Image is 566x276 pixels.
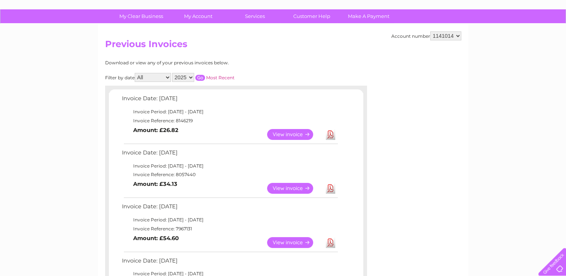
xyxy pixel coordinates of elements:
[434,32,449,37] a: Water
[224,9,286,23] a: Services
[167,9,229,23] a: My Account
[267,237,322,248] a: View
[326,237,335,248] a: Download
[267,183,322,194] a: View
[267,129,322,140] a: View
[120,170,339,179] td: Invoice Reference: 8057440
[501,32,512,37] a: Blog
[120,224,339,233] td: Invoice Reference: 7967131
[107,4,460,36] div: Clear Business is a trading name of Verastar Limited (registered in [GEOGRAPHIC_DATA] No. 3667643...
[120,93,339,107] td: Invoice Date: [DATE]
[120,162,339,171] td: Invoice Period: [DATE] - [DATE]
[206,75,235,80] a: Most Recent
[105,39,461,53] h2: Previous Invoices
[281,9,343,23] a: Customer Help
[120,148,339,162] td: Invoice Date: [DATE]
[133,127,178,134] b: Amount: £26.82
[120,107,339,116] td: Invoice Period: [DATE] - [DATE]
[516,32,535,37] a: Contact
[105,73,302,82] div: Filter by date
[120,256,339,270] td: Invoice Date: [DATE]
[120,116,339,125] td: Invoice Reference: 8146219
[326,129,335,140] a: Download
[474,32,496,37] a: Telecoms
[453,32,469,37] a: Energy
[133,235,179,242] b: Amount: £54.60
[120,202,339,215] td: Invoice Date: [DATE]
[425,4,477,13] a: 0333 014 3131
[391,31,461,40] div: Account number
[338,9,400,23] a: Make A Payment
[20,19,58,42] img: logo.png
[326,183,335,194] a: Download
[120,215,339,224] td: Invoice Period: [DATE] - [DATE]
[541,32,559,37] a: Log out
[105,60,302,65] div: Download or view any of your previous invoices below.
[110,9,172,23] a: My Clear Business
[133,181,177,187] b: Amount: £34.13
